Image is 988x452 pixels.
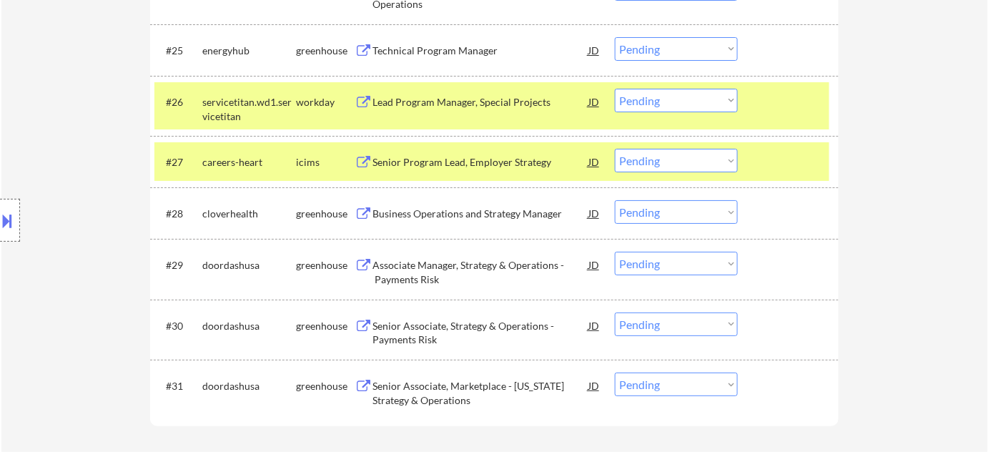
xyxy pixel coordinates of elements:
[372,44,588,58] div: Technical Program Manager
[166,379,191,393] div: #31
[296,155,355,169] div: icims
[372,207,588,221] div: Business Operations and Strategy Manager
[587,313,601,338] div: JD
[587,373,601,398] div: JD
[587,37,601,63] div: JD
[202,44,296,58] div: energyhub
[587,252,601,277] div: JD
[587,200,601,226] div: JD
[372,379,588,407] div: Senior Associate, Marketplace - [US_STATE] Strategy & Operations
[296,319,355,333] div: greenhouse
[372,258,588,286] div: Associate Manager, Strategy & Operations - Payments Risk
[587,89,601,114] div: JD
[166,44,191,58] div: #25
[296,379,355,393] div: greenhouse
[296,95,355,109] div: workday
[587,149,601,175] div: JD
[296,258,355,272] div: greenhouse
[372,95,588,109] div: Lead Program Manager, Special Projects
[372,155,588,169] div: Senior Program Lead, Employer Strategy
[202,379,296,393] div: doordashusa
[372,319,588,347] div: Senior Associate, Strategy & Operations - Payments Risk
[296,44,355,58] div: greenhouse
[296,207,355,221] div: greenhouse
